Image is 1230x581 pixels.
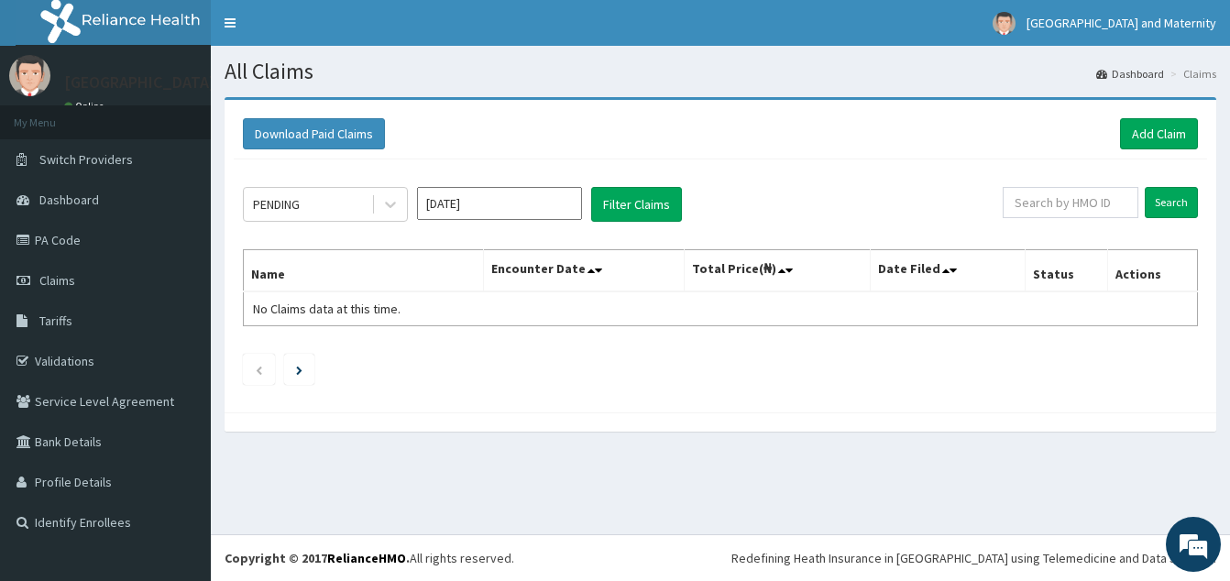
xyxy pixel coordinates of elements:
span: Tariffs [39,312,72,329]
span: No Claims data at this time. [253,301,401,317]
img: User Image [9,55,50,96]
div: PENDING [253,195,300,214]
th: Status [1025,250,1108,292]
img: User Image [993,12,1016,35]
footer: All rights reserved. [211,534,1230,581]
a: Dashboard [1096,66,1164,82]
a: Online [64,100,108,113]
span: Dashboard [39,192,99,208]
h1: All Claims [225,60,1216,83]
th: Date Filed [871,250,1025,292]
a: Previous page [255,361,263,378]
input: Search [1145,187,1198,218]
span: Switch Providers [39,151,133,168]
input: Search by HMO ID [1003,187,1138,218]
div: Redefining Heath Insurance in [GEOGRAPHIC_DATA] using Telemedicine and Data Science! [731,549,1216,567]
a: RelianceHMO [327,550,406,566]
span: Claims [39,272,75,289]
a: Add Claim [1120,118,1198,149]
th: Name [244,250,484,292]
p: [GEOGRAPHIC_DATA] and Maternity [64,74,319,91]
strong: Copyright © 2017 . [225,550,410,566]
button: Download Paid Claims [243,118,385,149]
li: Claims [1166,66,1216,82]
span: [GEOGRAPHIC_DATA] and Maternity [1027,15,1216,31]
input: Select Month and Year [417,187,582,220]
button: Filter Claims [591,187,682,222]
th: Encounter Date [484,250,685,292]
th: Total Price(₦) [685,250,871,292]
th: Actions [1108,250,1198,292]
a: Next page [296,361,302,378]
